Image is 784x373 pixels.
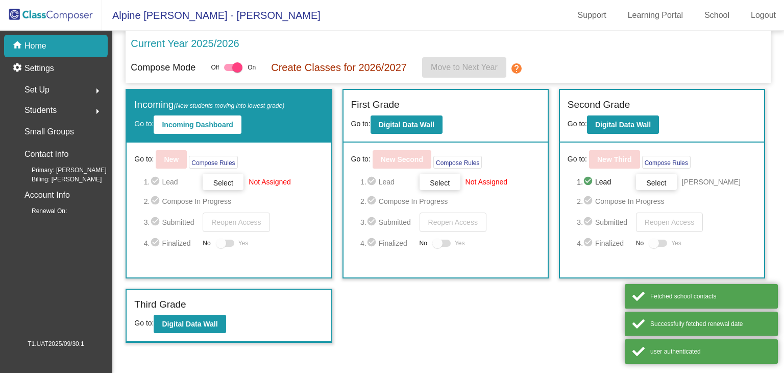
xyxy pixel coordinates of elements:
span: Not Assigned [249,177,291,187]
span: Yes [671,237,681,249]
span: Off [211,63,219,72]
mat-icon: help [510,62,523,75]
a: Support [570,7,615,24]
span: Go to: [134,120,154,128]
p: Create Classes for 2026/2027 [271,60,407,75]
span: Alpine [PERSON_NAME] - [PERSON_NAME] [102,7,321,24]
div: user authenticated [650,347,770,356]
mat-icon: arrow_right [91,105,104,118]
span: Reopen Access [428,218,478,226]
mat-icon: check_circle [150,216,162,228]
b: New Second [381,155,423,164]
p: Current Year 2025/2026 [131,36,239,51]
a: Learning Portal [620,7,692,24]
div: Fetched school contacts [650,292,770,301]
span: 2. Compose In Progress [577,195,756,207]
span: 1. Lead [144,176,198,188]
span: 3. Submitted [360,216,414,228]
p: Home [24,40,46,52]
button: Digital Data Wall [587,115,659,134]
button: New Third [589,150,640,169]
a: School [696,7,738,24]
mat-icon: check_circle [583,237,595,249]
label: First Grade [351,98,400,112]
mat-icon: check_circle [150,237,162,249]
button: Digital Data Wall [371,115,443,134]
span: 2. Compose In Progress [360,195,540,207]
span: Yes [455,237,465,249]
b: Digital Data Wall [162,320,217,328]
b: New [164,155,179,164]
span: 4. Finalized [144,237,198,249]
mat-icon: check_circle [366,176,379,188]
span: No [636,239,644,248]
b: New Third [597,155,632,164]
button: Compose Rules [189,156,237,169]
span: Not Assigned [465,177,508,187]
span: Renewal On: [15,206,67,216]
button: Select [203,174,243,190]
button: Move to Next Year [422,57,506,78]
mat-icon: check_circle [366,237,379,249]
span: (New students moving into lowest grade) [174,102,284,109]
span: Reopen Access [645,218,694,226]
button: Select [636,174,677,190]
span: Go to: [568,154,587,165]
span: 4. Finalized [360,237,414,249]
mat-icon: check_circle [150,195,162,207]
mat-icon: settings [12,62,24,75]
div: Successfully fetched renewal date [650,319,770,329]
span: Select [213,179,233,187]
span: Students [24,103,57,118]
span: Go to: [134,154,154,165]
button: Incoming Dashboard [154,115,241,134]
span: 4. Finalized [577,237,631,249]
mat-icon: check_circle [150,176,162,188]
span: Yes [238,237,249,249]
p: Small Groups [24,125,74,139]
b: Digital Data Wall [379,121,434,129]
span: 3. Submitted [577,216,631,228]
span: 2. Compose In Progress [144,195,324,207]
span: Primary: [PERSON_NAME] [15,166,107,175]
span: [PERSON_NAME] [682,177,741,187]
button: New [156,150,187,169]
button: Reopen Access [203,213,269,232]
mat-icon: arrow_right [91,85,104,97]
span: Select [430,179,450,187]
span: Go to: [351,120,371,128]
mat-icon: check_circle [583,216,595,228]
span: On [248,63,256,72]
label: Third Grade [134,297,186,312]
mat-icon: home [12,40,24,52]
span: Go to: [351,154,371,165]
span: Set Up [24,83,50,97]
span: Go to: [568,120,587,128]
button: Reopen Access [636,213,703,232]
button: Compose Rules [433,156,482,169]
span: Reopen Access [211,218,261,226]
button: Reopen Access [420,213,486,232]
b: Incoming Dashboard [162,121,233,129]
p: Settings [24,62,54,75]
mat-icon: check_circle [366,195,379,207]
span: Billing: [PERSON_NAME] [15,175,102,184]
span: No [420,239,427,248]
p: Contact Info [24,147,68,161]
span: 1. Lead [360,176,414,188]
span: Move to Next Year [431,63,498,72]
button: Compose Rules [642,156,691,169]
button: Digital Data Wall [154,315,226,333]
b: Digital Data Wall [595,121,651,129]
mat-icon: check_circle [583,195,595,207]
span: 1. Lead [577,176,631,188]
span: 3. Submitted [144,216,198,228]
label: Second Grade [568,98,630,112]
p: Compose Mode [131,61,195,75]
mat-icon: check_circle [583,176,595,188]
button: Select [420,174,460,190]
mat-icon: check_circle [366,216,379,228]
a: Logout [743,7,784,24]
button: New Second [373,150,431,169]
label: Incoming [134,98,284,112]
